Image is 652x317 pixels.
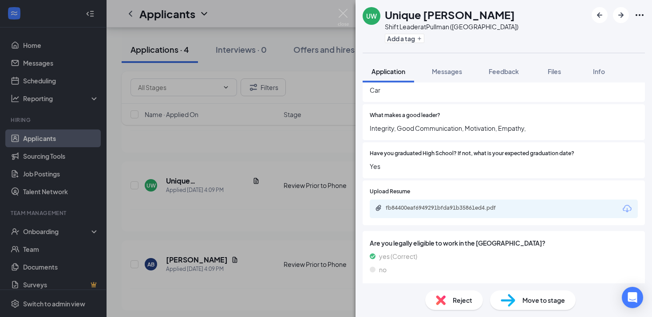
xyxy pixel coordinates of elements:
div: fb84400eaf6949291bfda91b35861ed4.pdf [386,204,510,211]
svg: ArrowLeftNew [594,10,605,20]
span: Feedback [489,67,519,75]
svg: Ellipses [634,10,645,20]
span: Car [370,85,638,95]
button: ArrowRight [613,7,629,23]
span: Move to stage [522,295,565,305]
a: Paperclipfb84400eaf6949291bfda91b35861ed4.pdf [375,204,519,213]
h1: Unique [PERSON_NAME] [385,7,515,22]
svg: Paperclip [375,204,382,211]
span: Have you graduated High School? If not, what is your expected graduation date? [370,149,574,158]
div: UW [366,12,377,20]
div: Open Intercom Messenger [622,287,643,308]
span: Are you legally eligible to work in the [GEOGRAPHIC_DATA]? [370,238,638,248]
div: Shift Leader at Pullman ([GEOGRAPHIC_DATA]) [385,22,518,31]
span: Files [548,67,561,75]
span: Application [371,67,405,75]
span: Integrity, Good Communication, Motivation, Empathy, [370,123,638,133]
span: no [379,265,387,274]
svg: Plus [417,36,422,41]
span: What makes a good leader? [370,111,440,120]
span: Upload Resume [370,188,410,196]
button: ArrowLeftNew [592,7,608,23]
span: Messages [432,67,462,75]
svg: Download [622,204,632,214]
svg: ArrowRight [616,10,626,20]
span: Reject [453,295,472,305]
span: Info [593,67,605,75]
span: yes (Correct) [379,251,417,261]
span: Yes [370,161,638,171]
button: PlusAdd a tag [385,34,424,43]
